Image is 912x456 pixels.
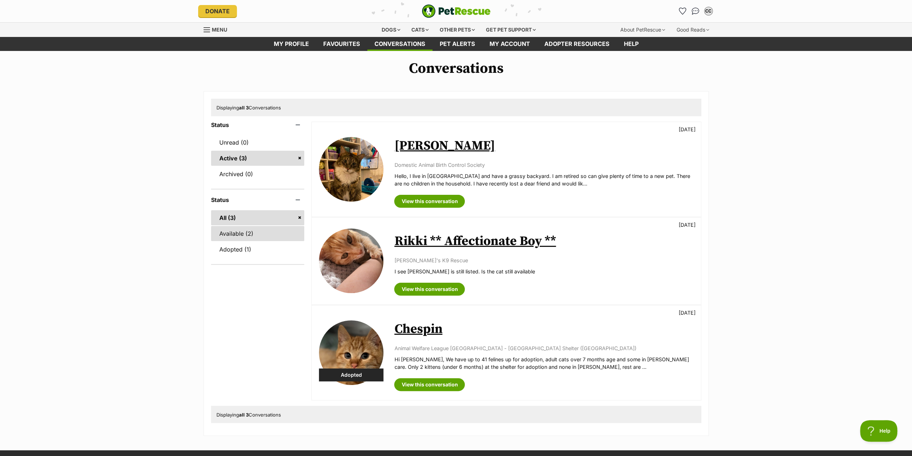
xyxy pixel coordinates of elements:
img: Rikki ** Affectionate Boy ** [319,229,383,293]
p: [DATE] [679,309,696,316]
div: CC [705,8,712,15]
a: Favourites [677,5,688,17]
a: conversations [367,37,433,51]
p: Animal Welfare League [GEOGRAPHIC_DATA] - [GEOGRAPHIC_DATA] Shelter ([GEOGRAPHIC_DATA]) [394,344,693,352]
a: Active (3) [211,151,305,166]
img: logo-e224e6f780fb5917bec1dbf3a21bbac754714ae5b6737aabdf751b685950b380.svg [422,4,491,18]
div: Adopted [319,368,383,381]
a: Archived (0) [211,166,305,182]
a: Donate [198,5,237,17]
a: PetRescue [422,4,491,18]
a: View this conversation [394,283,465,296]
a: Menu [204,23,232,36]
img: Chespin [319,320,383,385]
img: chat-41dd97257d64d25036548639549fe6c8038ab92f7586957e7f3b1b290dea8141.svg [692,8,699,15]
a: Rikki ** Affectionate Boy ** [394,233,556,249]
div: Dogs [377,23,405,37]
a: Favourites [316,37,367,51]
ul: Account quick links [677,5,714,17]
a: My profile [267,37,316,51]
div: Get pet support [481,23,541,37]
p: Hi [PERSON_NAME], We have up to 41 felines up for adoption, adult cats over 7 months age and some... [394,356,693,371]
p: I see [PERSON_NAME] is still listed. Is the cat still available [394,268,693,275]
header: Status [211,197,305,203]
p: [DATE] [679,126,696,133]
strong: all 3 [239,412,249,418]
header: Status [211,122,305,128]
a: View this conversation [394,195,465,208]
span: Menu [212,27,227,33]
img: Danny [319,137,383,202]
p: [PERSON_NAME]'s K9 Rescue [394,257,693,264]
a: Help [617,37,646,51]
a: All (3) [211,210,305,225]
p: [DATE] [679,221,696,229]
div: Cats [406,23,434,37]
span: Displaying Conversations [216,412,281,418]
a: Adopter resources [537,37,617,51]
iframe: Help Scout Beacon - Open [860,420,898,442]
p: Domestic Animal Birth Control Society [394,161,693,169]
a: Adopted (1) [211,242,305,257]
a: Unread (0) [211,135,305,150]
a: My account [482,37,537,51]
a: Pet alerts [433,37,482,51]
button: My account [703,5,714,17]
span: Displaying Conversations [216,105,281,111]
p: Hello, I live in [GEOGRAPHIC_DATA] and have a grassy backyard. I am retired so can give plenty of... [394,172,693,188]
strong: all 3 [239,105,249,111]
div: Other pets [435,23,480,37]
a: [PERSON_NAME] [394,138,495,154]
a: View this conversation [394,378,465,391]
div: About PetRescue [615,23,670,37]
a: Chespin [394,321,442,337]
a: Conversations [690,5,701,17]
a: Available (2) [211,226,305,241]
div: Good Reads [672,23,714,37]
